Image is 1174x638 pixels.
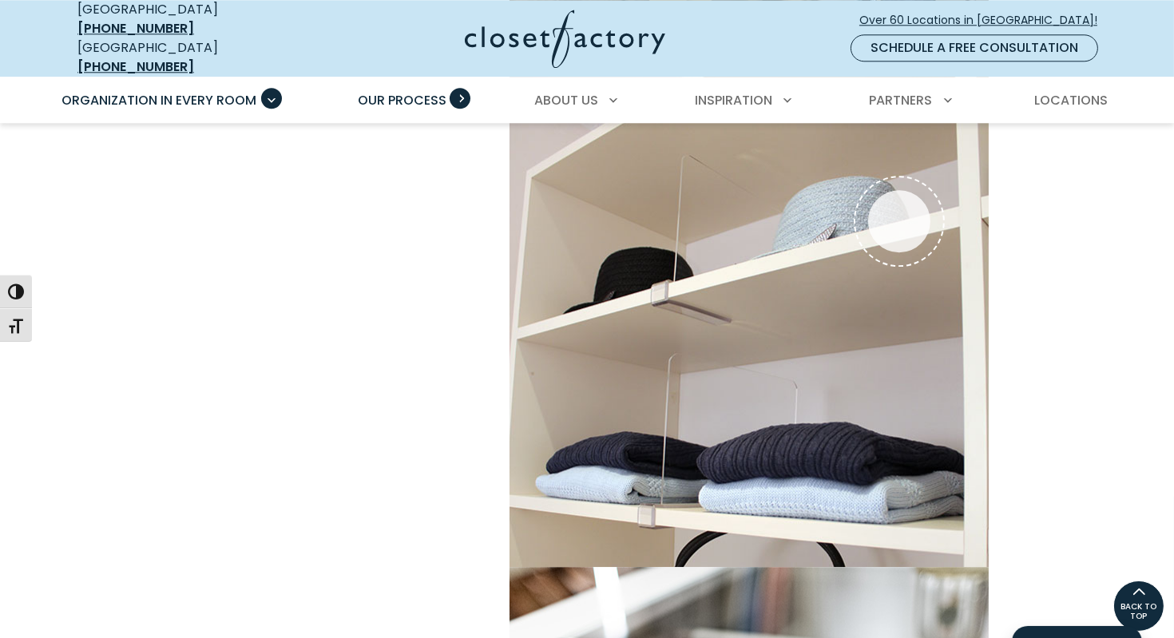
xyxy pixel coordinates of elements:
[851,34,1098,61] a: Schedule a Free Consultation
[1114,602,1164,621] span: BACK TO TOP
[77,38,309,77] div: [GEOGRAPHIC_DATA]
[695,91,772,109] span: Inspiration
[1113,581,1164,632] a: BACK TO TOP
[50,78,1124,123] nav: Primary Menu
[859,6,1111,34] a: Over 60 Locations in [GEOGRAPHIC_DATA]!
[358,91,446,109] span: Our Process
[859,12,1110,29] span: Over 60 Locations in [GEOGRAPHIC_DATA]!
[1034,91,1108,109] span: Locations
[77,57,194,76] a: [PHONE_NUMBER]
[61,91,256,109] span: Organization in Every Room
[77,19,194,38] a: [PHONE_NUMBER]
[465,10,665,68] img: Closet Factory Logo
[510,64,989,567] img: Movable clip on Lucite shelf dividers
[534,91,598,109] span: About Us
[870,91,933,109] span: Partners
